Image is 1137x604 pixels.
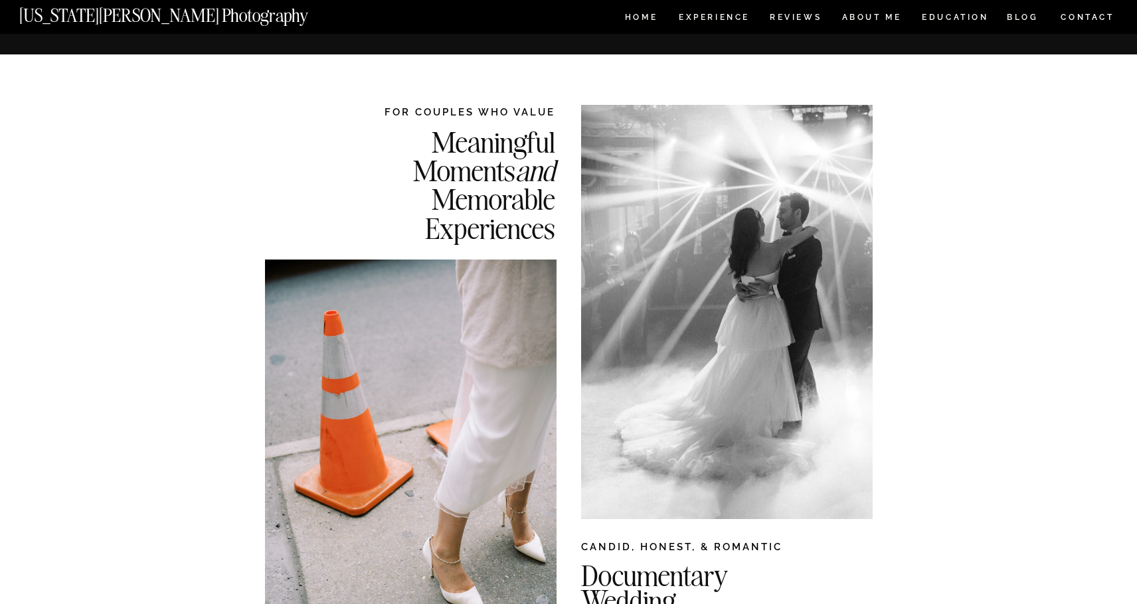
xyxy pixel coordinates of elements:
[622,13,660,25] a: HOME
[679,13,748,25] a: Experience
[345,127,555,241] h2: Meaningful Moments Memorable Experiences
[770,13,820,25] a: REVIEWS
[581,540,873,560] h2: CANDID, HONEST, & ROMANTIC
[902,6,1102,16] a: Get in Touch
[515,152,555,189] i: and
[920,13,990,25] a: EDUCATION
[1060,10,1115,25] a: CONTACT
[841,13,902,25] a: ABOUT ME
[345,105,555,119] h2: FOR COUPLES WHO VALUE
[1007,13,1039,25] a: BLOG
[19,7,353,18] a: [US_STATE][PERSON_NAME] Photography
